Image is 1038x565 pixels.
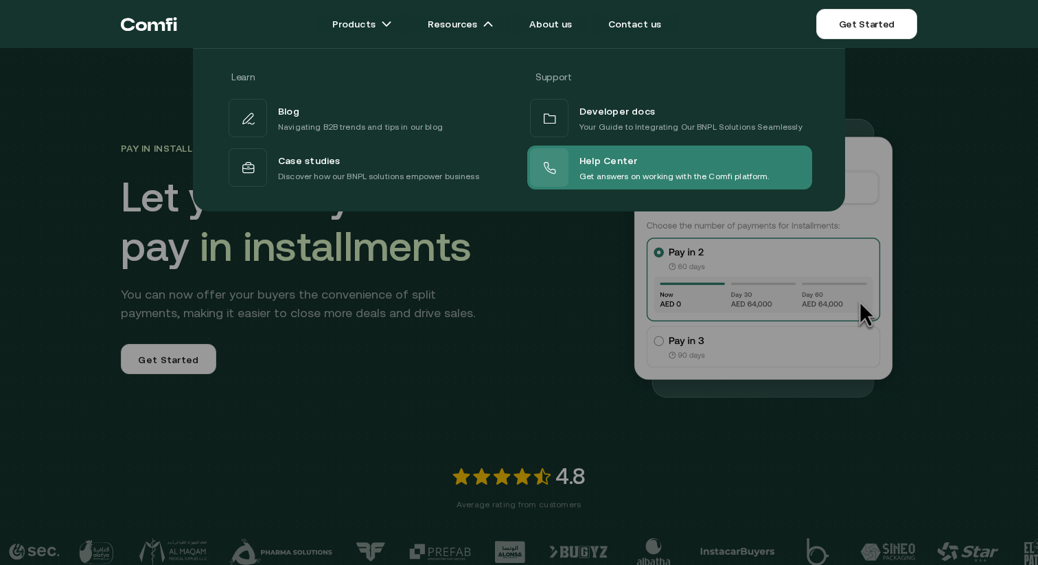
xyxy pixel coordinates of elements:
span: Developer docs [579,102,655,120]
p: Discover how our BNPL solutions empower business [278,170,479,183]
span: Learn [231,71,255,82]
a: About us [513,10,588,38]
a: Productsarrow icons [316,10,408,38]
a: BlogNavigating B2B trends and tips in our blog [226,96,511,140]
a: Developer docsYour Guide to Integrating Our BNPL Solutions Seamlessly [527,96,812,140]
img: arrow icons [483,19,494,30]
span: Blog [278,102,299,120]
a: Case studiesDiscover how our BNPL solutions empower business [226,146,511,189]
a: Contact us [592,10,678,38]
a: Resourcesarrow icons [411,10,510,38]
span: Help Center [579,152,637,170]
a: Help CenterGet answers on working with the Comfi platform. [527,146,812,189]
span: Support [535,71,572,82]
a: Return to the top of the Comfi home page [121,3,177,45]
p: Navigating B2B trends and tips in our blog [278,120,443,134]
img: arrow icons [381,19,392,30]
span: Case studies [278,152,341,170]
p: Your Guide to Integrating Our BNPL Solutions Seamlessly [579,120,803,134]
p: Get answers on working with the Comfi platform. [579,170,770,183]
a: Get Started [816,9,917,39]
